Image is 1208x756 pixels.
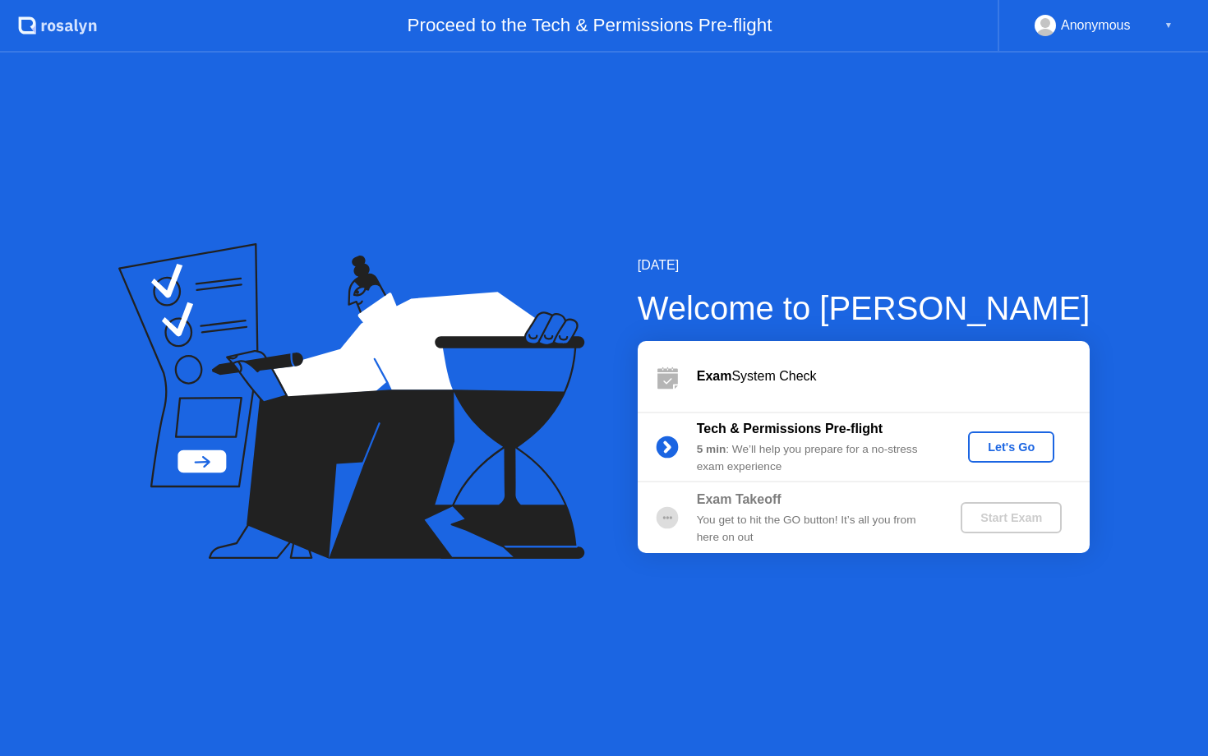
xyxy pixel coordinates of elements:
[638,256,1090,275] div: [DATE]
[638,283,1090,333] div: Welcome to [PERSON_NAME]
[697,369,732,383] b: Exam
[697,366,1090,386] div: System Check
[961,502,1062,533] button: Start Exam
[1061,15,1131,36] div: Anonymous
[697,443,726,455] b: 5 min
[975,440,1048,454] div: Let's Go
[1164,15,1173,36] div: ▼
[968,431,1054,463] button: Let's Go
[697,512,934,546] div: You get to hit the GO button! It’s all you from here on out
[697,492,782,506] b: Exam Takeoff
[697,422,883,436] b: Tech & Permissions Pre-flight
[697,441,934,475] div: : We’ll help you prepare for a no-stress exam experience
[967,511,1055,524] div: Start Exam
